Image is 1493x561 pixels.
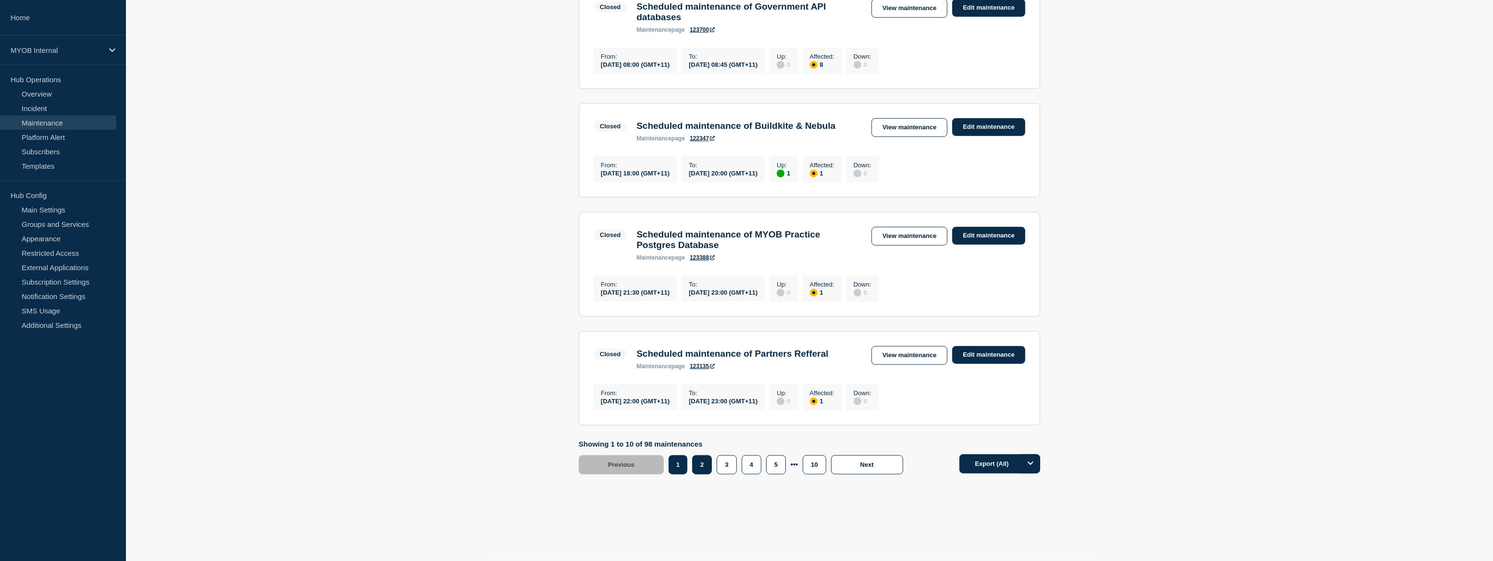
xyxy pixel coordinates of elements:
[777,170,784,177] div: up
[636,349,828,359] h3: Scheduled maintenance of Partners Refferal
[810,389,834,397] p: Affected :
[689,53,758,60] p: To :
[636,254,672,261] span: maintenance
[952,118,1025,136] a: Edit maintenance
[854,289,861,297] div: disabled
[860,461,874,468] span: Next
[689,162,758,169] p: To :
[579,440,908,448] p: Showing 1 to 10 of 98 maintenances
[810,397,834,405] div: 1
[690,254,715,261] a: 123388
[854,61,861,69] div: disabled
[600,350,621,358] div: Closed
[777,288,790,297] div: 0
[636,363,685,370] p: page
[952,346,1025,364] a: Edit maintenance
[669,455,687,474] button: 1
[777,289,784,297] div: disabled
[871,346,947,365] a: View maintenance
[959,454,1040,474] button: Export (All)
[689,389,758,397] p: To :
[689,397,758,405] div: [DATE] 23:00 (GMT+11)
[952,227,1025,245] a: Edit maintenance
[777,53,790,60] p: Up :
[803,455,826,474] button: 10
[11,46,103,54] p: MYOB Internal
[689,169,758,177] div: [DATE] 20:00 (GMT+11)
[777,60,790,69] div: 0
[871,118,947,137] a: View maintenance
[690,26,715,33] a: 123700
[600,3,621,11] div: Closed
[810,61,818,69] div: affected
[854,281,871,288] p: Down :
[810,162,834,169] p: Affected :
[601,53,670,60] p: From :
[689,281,758,288] p: To :
[777,162,790,169] p: Up :
[600,123,621,130] div: Closed
[854,162,871,169] p: Down :
[601,169,670,177] div: [DATE] 18:00 (GMT+11)
[601,397,670,405] div: [DATE] 22:00 (GMT+11)
[742,455,761,474] button: 4
[810,289,818,297] div: affected
[636,229,862,250] h3: Scheduled maintenance of MYOB Practice Postgres Database
[854,53,871,60] p: Down :
[871,227,947,246] a: View maintenance
[636,26,685,33] p: page
[854,169,871,177] div: 0
[636,363,672,370] span: maintenance
[601,389,670,397] p: From :
[636,254,685,261] p: page
[831,455,903,474] button: Next
[777,281,790,288] p: Up :
[692,455,712,474] button: 2
[854,398,861,405] div: disabled
[690,363,715,370] a: 123135
[854,389,871,397] p: Down :
[689,288,758,296] div: [DATE] 23:00 (GMT+11)
[810,60,834,69] div: 8
[810,398,818,405] div: affected
[854,288,871,297] div: 0
[810,53,834,60] p: Affected :
[601,281,670,288] p: From :
[810,169,834,177] div: 1
[608,461,635,468] span: Previous
[810,281,834,288] p: Affected :
[777,397,790,405] div: 0
[636,26,672,33] span: maintenance
[600,231,621,238] div: Closed
[854,397,871,405] div: 0
[601,162,670,169] p: From :
[766,455,786,474] button: 5
[1021,454,1040,474] button: Options
[777,398,784,405] div: disabled
[777,169,790,177] div: 1
[636,135,672,142] span: maintenance
[690,135,715,142] a: 122347
[636,121,835,131] h3: Scheduled maintenance of Buildkite & Nebula
[689,60,758,68] div: [DATE] 08:45 (GMT+11)
[636,135,685,142] p: page
[717,455,736,474] button: 3
[601,288,670,296] div: [DATE] 21:30 (GMT+11)
[777,61,784,69] div: disabled
[636,1,862,23] h3: Scheduled maintenance of Government API databases
[579,455,664,474] button: Previous
[601,60,670,68] div: [DATE] 08:00 (GMT+11)
[810,170,818,177] div: affected
[854,60,871,69] div: 0
[854,170,861,177] div: disabled
[810,288,834,297] div: 1
[777,389,790,397] p: Up :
